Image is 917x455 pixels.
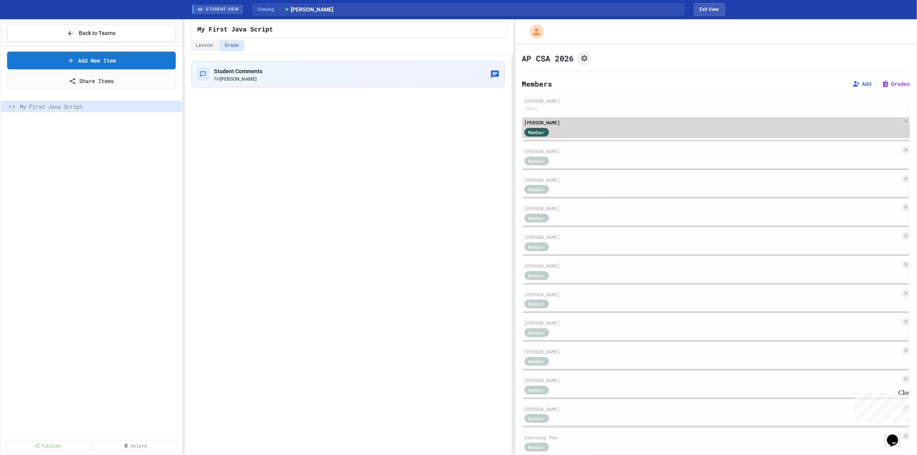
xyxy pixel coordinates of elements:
a: Add New Item [7,52,176,69]
span: Member [528,157,545,165]
div: [PERSON_NAME] [525,377,900,384]
button: Assignment Settings [577,51,591,65]
span: Back to Teams [79,29,115,37]
div: Xiaosong Pan [525,434,900,441]
span: Member [528,329,545,336]
div: [PERSON_NAME] [525,233,900,240]
div: [PERSON_NAME] [525,205,900,212]
iframe: chat widget [884,424,909,447]
div: Chat with us now!Close [3,3,54,50]
span: My First Java Script [197,25,273,35]
h2: Members [522,78,552,89]
span: Student Comments [214,68,262,74]
span: Member [528,272,545,279]
button: Lesson [191,41,218,51]
button: Add [852,80,871,88]
span: Member [528,415,545,422]
div: [PERSON_NAME] [525,348,900,355]
span: My First Java Script [20,102,179,111]
div: [PERSON_NAME] [525,97,908,104]
h1: AP CSA 2026 [522,53,574,64]
span: [PERSON_NAME] [220,76,257,82]
span: STUDENT VIEW [206,6,239,13]
span: Member [528,444,545,451]
a: Share Items [7,72,176,89]
button: Exit student view [694,3,725,16]
div: for [214,76,262,82]
button: Back to Teams [7,25,176,42]
div: Admin [525,105,539,112]
span: Member [528,186,545,193]
button: Grade [219,41,244,51]
div: My Account [521,22,546,41]
span: Member [528,358,545,365]
div: [PERSON_NAME] [525,319,900,326]
div: [PERSON_NAME] [525,119,900,126]
div: [PERSON_NAME] [525,176,900,183]
a: Delete [93,440,177,451]
div: [PERSON_NAME] [525,148,900,155]
span: | [874,79,878,89]
button: Grades [882,80,910,88]
a: Publish [6,440,90,451]
iframe: chat widget [852,389,909,423]
div: [PERSON_NAME] [525,291,900,298]
div: [PERSON_NAME] [525,405,900,412]
span: Member [528,243,545,250]
span: Member [528,300,545,307]
span: Member [528,215,545,222]
div: [PERSON_NAME] [525,262,900,269]
span: Member [528,387,545,394]
span: [PERSON_NAME] [284,6,334,14]
span: Viewing [258,6,280,13]
span: Member [528,129,545,136]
